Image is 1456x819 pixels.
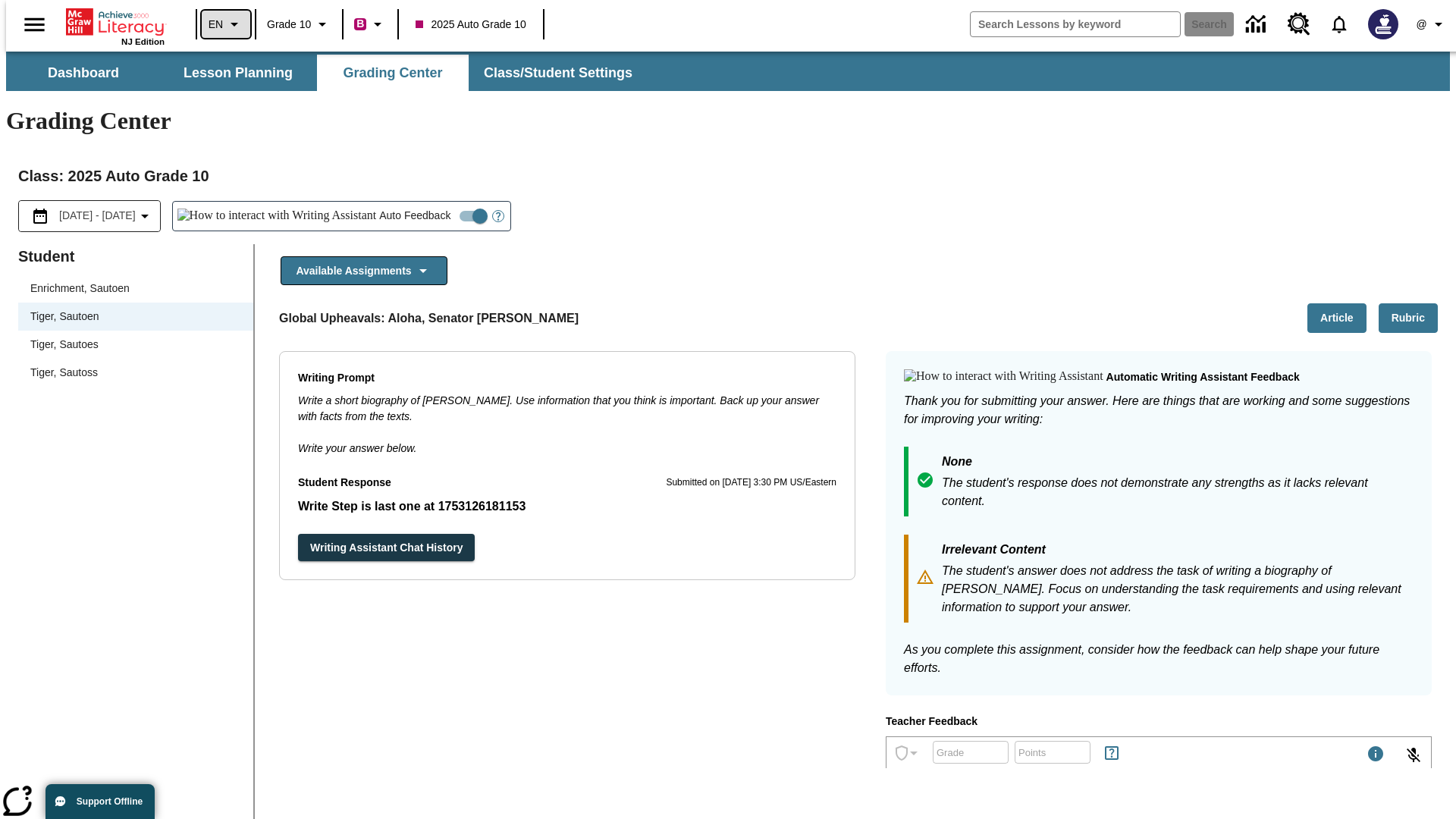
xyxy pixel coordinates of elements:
span: Grade 10 [267,17,311,33]
img: How to interact with Writing Assistant [177,209,377,224]
h1: Grading Center [6,107,1450,135]
div: Points: Must be equal to or less than 25. [1015,741,1090,764]
img: Avatar [1368,9,1398,39]
p: As you complete this assignment, consider how the feedback can help shape your future efforts. [904,641,1414,677]
input: Points: Must be equal to or less than 25. [1015,732,1090,772]
span: Enrichment, Sautoen [30,281,241,297]
span: Tiger, Sautoen [30,309,241,325]
button: Article, Will open in new tab [1307,303,1367,333]
div: Tiger, Sautoes [18,331,253,359]
button: Select a new avatar [1359,5,1407,44]
a: Resource Center, Will open in new tab [1279,4,1319,45]
h2: Class : 2025 Auto Grade 10 [18,164,1438,188]
svg: Collapse Date Range Filter [136,207,154,225]
button: Grade: Grade 10, Select a grade [261,11,337,38]
a: Notifications [1319,5,1359,44]
p: Writing Prompt [298,370,836,387]
button: Language: EN, Select a language [202,11,250,38]
span: @ [1416,17,1426,33]
p: Write a short biography of [PERSON_NAME]. Use information that you think is important. Back up yo... [298,393,836,425]
p: The student's response does not demonstrate any strengths as it lacks relevant content. [942,474,1414,510]
span: [DATE] - [DATE] [59,208,136,224]
span: Tiger, Sautoss [30,365,241,381]
p: The student's answer does not address the task of writing a biography of [PERSON_NAME]. Focus on ... [942,562,1414,617]
p: Student Response [298,497,836,516]
p: Teacher Feedback [886,714,1432,730]
p: Automatic writing assistant feedback [1106,369,1300,386]
button: Available Assignments [281,256,447,286]
button: Class/Student Settings [472,55,645,91]
button: Writing Assistant Chat History [298,534,475,562]
div: Tiger, Sautoss [18,359,253,387]
div: SubNavbar [6,52,1450,91]
div: Enrichment, Sautoen [18,275,253,303]
p: Write your answer below. [298,425,836,457]
a: Data Center [1237,4,1279,45]
div: Maximum 1000 characters Press Escape to exit toolbar and use left and right arrow keys to access ... [1367,745,1385,766]
button: Rubric, Will open in new tab [1379,303,1438,333]
button: Open Help for Writing Assistant [486,202,510,231]
div: Home [66,5,165,46]
input: search field [971,12,1180,36]
span: 2025 Auto Grade 10 [416,17,526,33]
button: Lesson Planning [162,55,314,91]
a: Home [66,7,165,37]
button: Support Offline [45,784,155,819]
p: Global Upheavals: Aloha, Senator [PERSON_NAME] [279,309,579,328]
span: Tiger, Sautoes [30,337,241,353]
p: Irrelevant Content [942,541,1414,562]
div: Tiger, Sautoen [18,303,253,331]
p: Submitted on [DATE] 3:30 PM US/Eastern [666,475,836,491]
span: NJ Edition [121,37,165,46]
p: None [942,453,1414,474]
img: How to interact with Writing Assistant [904,369,1103,384]
button: Open side menu [12,2,57,47]
div: Grade: Letters, numbers, %, + and - are allowed. [933,741,1009,764]
p: Student Response [298,475,391,491]
button: Click to activate and allow voice recognition [1395,737,1432,773]
span: Support Offline [77,796,143,807]
p: Write Step is last one at 1753126181153 [298,497,836,516]
input: Grade: Letters, numbers, %, + and - are allowed. [933,732,1009,772]
span: B [356,14,364,33]
p: Student [18,244,253,268]
span: Auto Feedback [379,208,450,224]
button: Profile/Settings [1407,11,1456,38]
button: Rules for Earning Points and Achievements, Will open in new tab [1097,738,1127,768]
div: SubNavbar [6,55,646,91]
button: Dashboard [8,55,159,91]
p: Thank you for submitting your answer. Here are things that are working and some suggestions for i... [904,392,1414,428]
button: Grading Center [317,55,469,91]
span: EN [209,17,223,33]
button: Boost Class color is violet red. Change class color [348,11,393,38]
button: Select the date range menu item [25,207,154,225]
